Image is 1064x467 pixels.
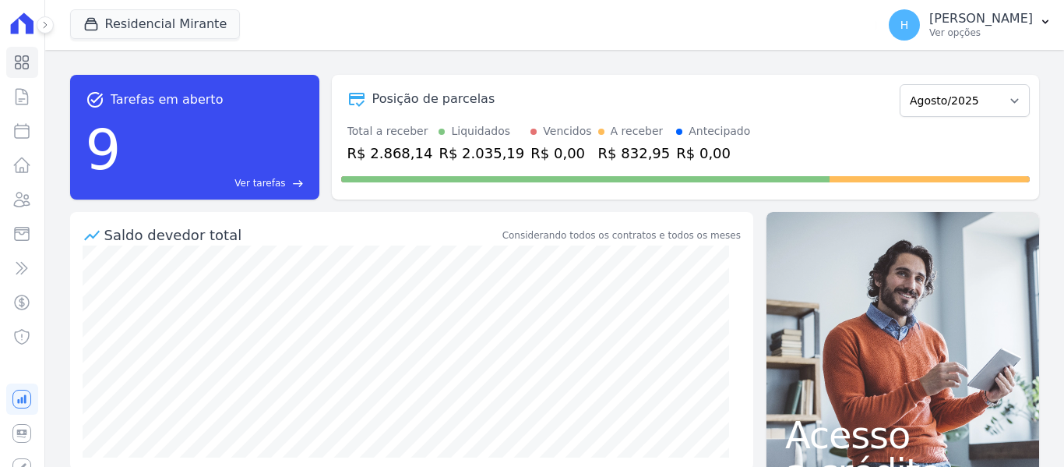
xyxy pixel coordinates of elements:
[929,27,1033,39] p: Ver opções
[543,123,591,140] div: Vencidos
[372,90,495,108] div: Posição de parcelas
[70,9,241,39] button: Residencial Mirante
[104,225,499,246] div: Saldo devedor total
[530,143,591,164] div: R$ 0,00
[598,143,671,164] div: R$ 832,95
[929,11,1033,27] p: [PERSON_NAME]
[900,19,909,30] span: H
[876,3,1064,47] button: H [PERSON_NAME] Ver opções
[502,228,741,242] div: Considerando todos os contratos e todos os meses
[347,143,433,164] div: R$ 2.868,14
[347,123,433,140] div: Total a receber
[611,123,664,140] div: A receber
[234,176,285,190] span: Ver tarefas
[111,90,224,109] span: Tarefas em aberto
[127,176,303,190] a: Ver tarefas east
[451,123,510,140] div: Liquidados
[785,416,1020,454] span: Acesso
[676,143,750,164] div: R$ 0,00
[292,178,304,189] span: east
[439,143,524,164] div: R$ 2.035,19
[689,123,750,140] div: Antecipado
[86,109,122,190] div: 9
[86,90,104,109] span: task_alt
